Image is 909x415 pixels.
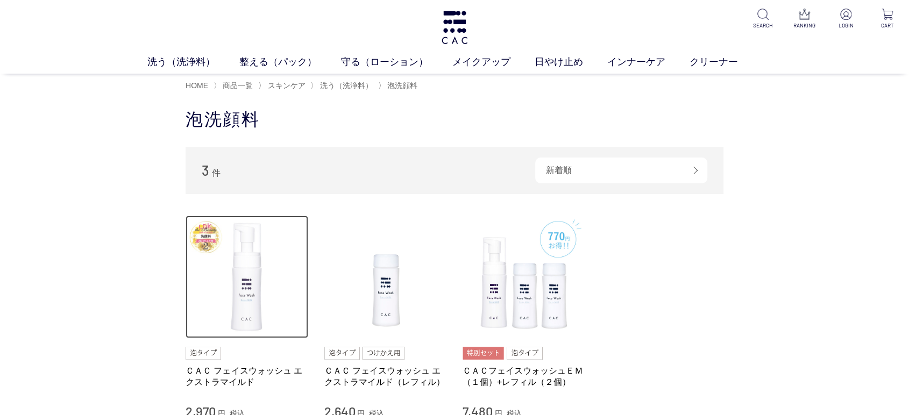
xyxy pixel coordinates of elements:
a: RANKING [791,9,818,30]
a: クリーナー [690,55,762,69]
div: ドメイン: [DOMAIN_NAME][PERSON_NAME] [28,28,184,38]
li: 〉 [258,81,308,91]
li: 〉 [310,81,375,91]
img: 泡タイプ [186,347,221,360]
a: CART [874,9,900,30]
p: CART [874,22,900,30]
a: メイクアップ [452,55,535,69]
li: 〉 [213,81,255,91]
a: インナーケア [607,55,690,69]
span: 商品一覧 [223,81,253,90]
a: ＣＡＣフェイスウォッシュＥＭ（１個）+レフィル（２個） [463,365,585,388]
a: 商品一覧 [221,81,253,90]
a: スキンケア [266,81,306,90]
p: SEARCH [750,22,776,30]
img: 特別セット [463,347,504,360]
span: 件 [211,168,220,177]
img: ＣＡＣフェイスウォッシュＥＭ（１個）+レフィル（２個） [463,216,585,338]
img: logo_orange.svg [17,17,26,26]
div: ドメイン概要 [48,65,90,71]
a: 日やけ止め [535,55,607,69]
div: 新着順 [535,158,707,183]
img: 泡タイプ [324,347,360,360]
a: 守る（ローション） [341,55,452,69]
img: logo [440,11,469,44]
a: 洗う（洗浄料） [147,55,239,69]
img: つけかえ用 [363,347,404,360]
a: 整える（パック） [239,55,341,69]
img: 泡タイプ [507,347,542,360]
li: 〉 [378,81,420,91]
a: LOGIN [833,9,859,30]
span: スキンケア [268,81,306,90]
div: キーワード流入 [125,65,173,71]
a: SEARCH [750,9,776,30]
span: 3 [202,162,209,178]
a: ＣＡＣ フェイスウォッシュ エクストラマイルド [186,365,308,388]
p: RANKING [791,22,818,30]
p: LOGIN [833,22,859,30]
a: 洗う（洗浄料） [318,81,373,90]
a: ＣＡＣ フェイスウォッシュ エクストラマイルド（レフィル） [324,365,447,388]
img: tab_keywords_by_traffic_grey.svg [113,63,122,72]
span: 洗う（洗浄料） [320,81,373,90]
h1: 泡洗顔料 [186,108,723,131]
img: tab_domain_overview_orange.svg [37,63,45,72]
img: ＣＡＣ フェイスウォッシュ エクストラマイルド [186,216,308,338]
a: HOME [186,81,208,90]
img: website_grey.svg [17,28,26,38]
a: 泡洗顔料 [385,81,417,90]
img: ＣＡＣ フェイスウォッシュ エクストラマイルド（レフィル） [324,216,447,338]
div: v 4.0.25 [30,17,53,26]
span: 泡洗顔料 [387,81,417,90]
